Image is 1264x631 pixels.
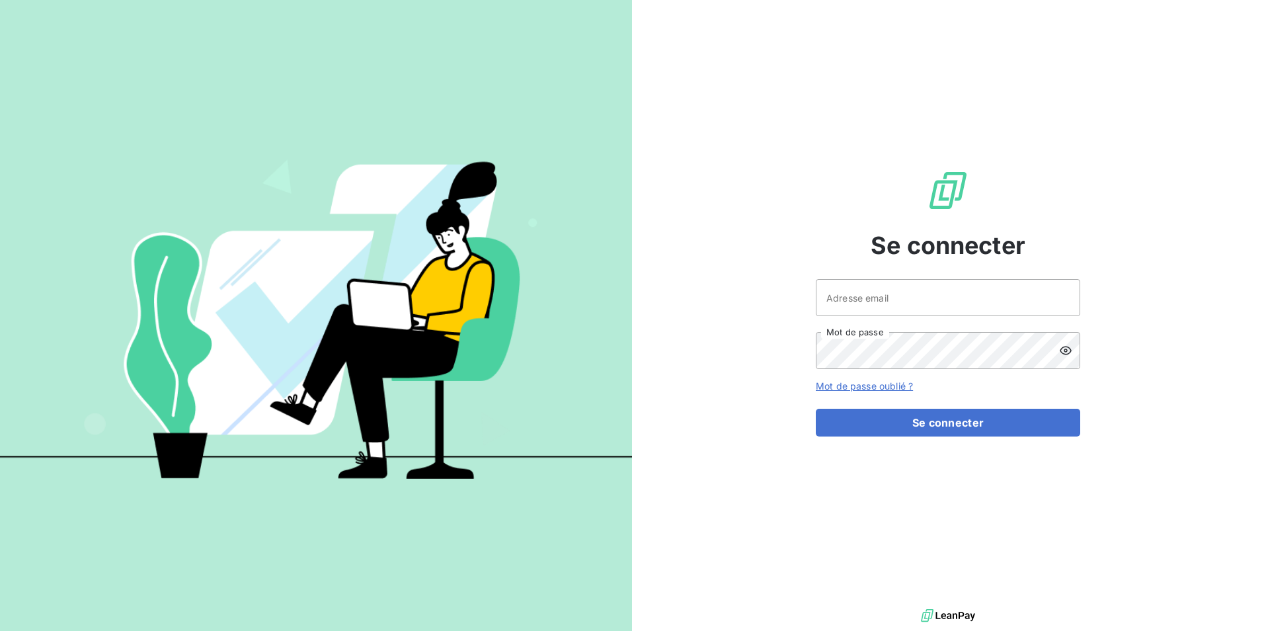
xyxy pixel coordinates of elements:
[816,409,1080,437] button: Se connecter
[921,606,975,626] img: logo
[927,169,969,212] img: Logo LeanPay
[816,380,913,392] a: Mot de passe oublié ?
[871,228,1025,263] span: Se connecter
[816,279,1080,316] input: placeholder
